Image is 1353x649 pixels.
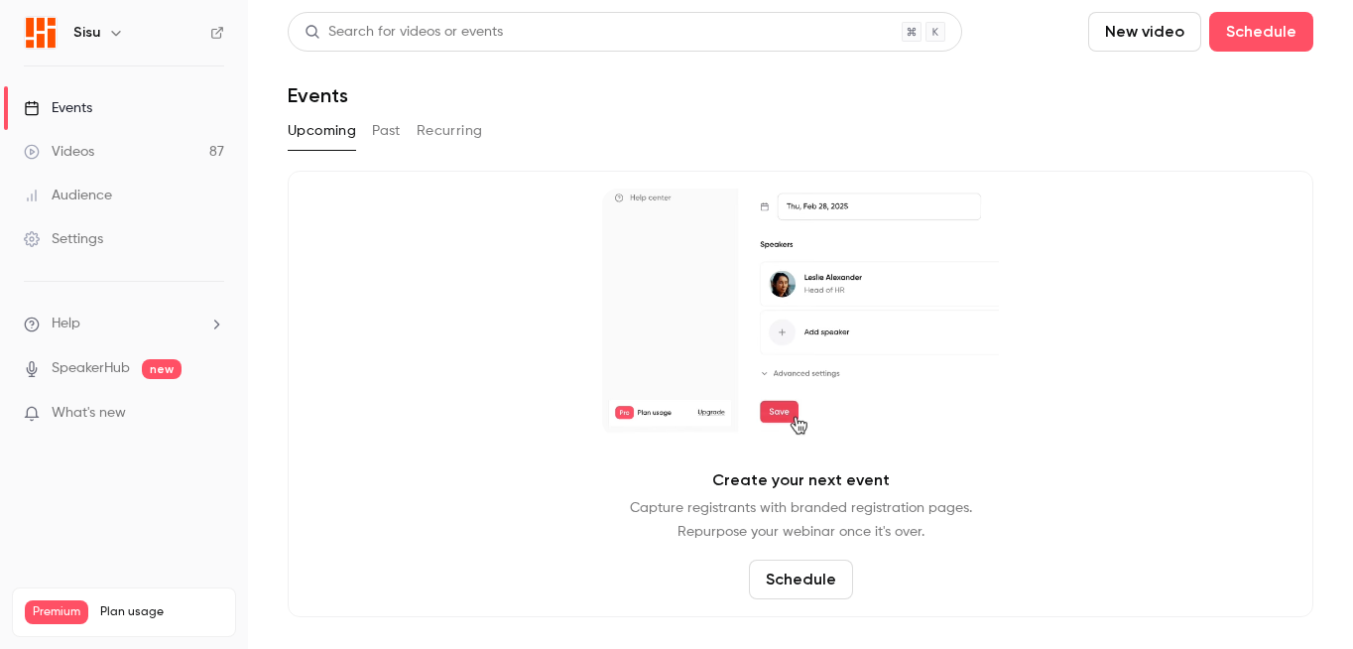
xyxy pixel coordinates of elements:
[1088,12,1201,52] button: New video
[1209,12,1313,52] button: Schedule
[24,98,92,118] div: Events
[24,142,94,162] div: Videos
[630,496,972,544] p: Capture registrants with branded registration pages. Repurpose your webinar once it's over.
[712,468,890,492] p: Create your next event
[25,600,88,624] span: Premium
[288,115,356,147] button: Upcoming
[24,229,103,249] div: Settings
[372,115,401,147] button: Past
[305,22,503,43] div: Search for videos or events
[52,314,80,334] span: Help
[52,358,130,379] a: SpeakerHub
[100,604,223,620] span: Plan usage
[52,403,126,424] span: What's new
[417,115,483,147] button: Recurring
[73,23,100,43] h6: Sisu
[749,560,853,599] button: Schedule
[24,314,224,334] li: help-dropdown-opener
[142,359,182,379] span: new
[288,83,348,107] h1: Events
[25,17,57,49] img: Sisu
[24,186,112,205] div: Audience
